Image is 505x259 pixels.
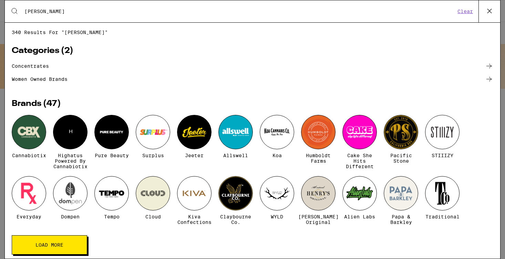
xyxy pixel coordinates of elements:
[12,153,46,158] span: Cannabiotix
[177,214,212,225] span: Kiva Confections
[17,214,41,219] span: Everyday
[185,153,204,158] span: Jeeter
[61,214,80,219] span: Dompen
[12,100,493,108] h2: Brands ( 47 )
[342,153,377,169] span: Cake She Hits Different
[24,8,455,14] input: Search for products & categories
[432,153,453,158] span: STIIIZY
[53,153,87,169] span: Highatus Powered by Cannabiotix
[425,214,460,219] span: Traditional
[298,214,339,225] span: [PERSON_NAME] Original
[218,214,253,225] span: Claybourne Co.
[142,153,164,158] span: Surplus
[53,115,87,149] div: H
[145,214,161,219] span: Cloud
[12,62,493,70] a: concentrates
[271,214,283,219] span: WYLD
[35,242,63,247] span: Load More
[12,47,493,55] h2: Categories ( 2 )
[223,153,248,158] span: Allswell
[272,153,282,158] span: Koa
[95,153,129,158] span: Pure Beauty
[455,8,475,14] button: Clear
[104,214,120,219] span: Tempo
[384,153,418,164] span: Pacific Stone
[12,75,493,83] a: Women owned brands
[344,214,375,219] span: Alien Labs
[12,30,493,35] span: 340 results for "[PERSON_NAME]"
[301,153,336,164] span: Humboldt Farms
[4,5,50,10] span: Hi. Need any help?
[12,235,87,255] button: Load More
[384,214,418,225] span: Papa & Barkley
